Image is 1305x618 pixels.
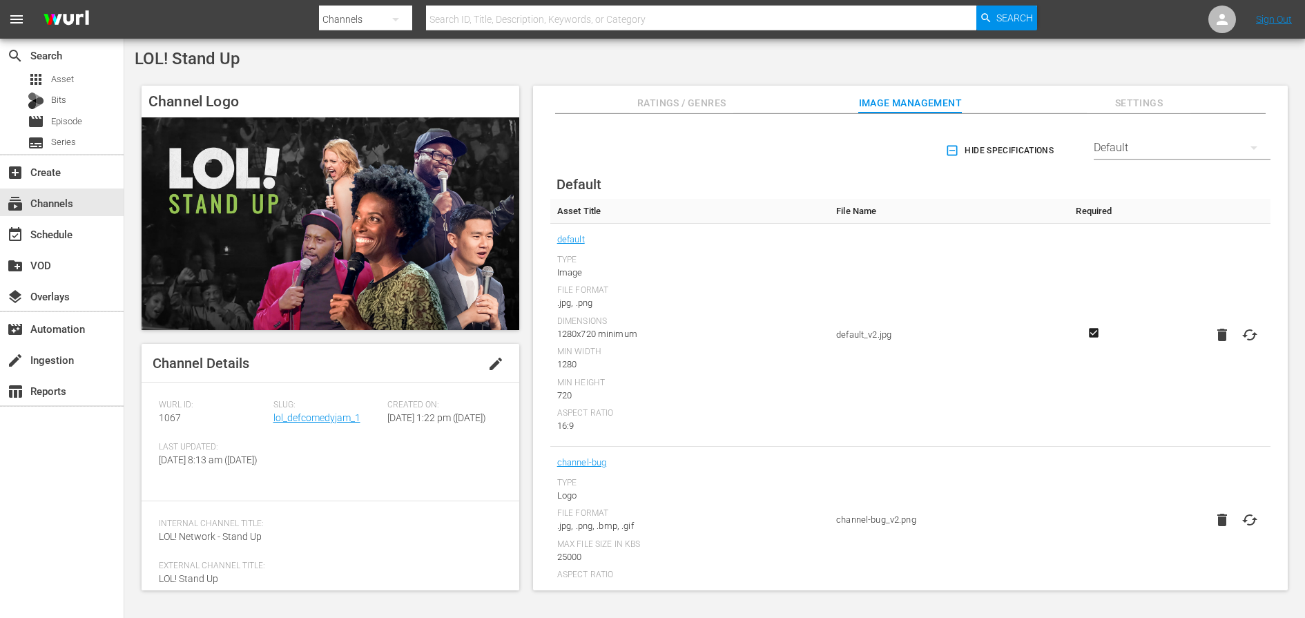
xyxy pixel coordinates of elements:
[273,412,360,423] a: lol_defcomedyjam_1
[557,285,823,296] div: File Format
[1256,14,1292,25] a: Sign Out
[557,176,601,193] span: Default
[1094,128,1270,167] div: Default
[557,231,585,249] a: default
[159,531,262,542] span: LOL! Network - Stand Up
[7,195,23,212] span: Channels
[557,347,823,358] div: Min Width
[7,289,23,305] span: Overlays
[557,327,823,341] div: 1280x720 minimum
[51,115,82,128] span: Episode
[159,454,258,465] span: [DATE] 8:13 am ([DATE])
[829,447,1065,595] td: channel-bug_v2.png
[8,11,25,28] span: menu
[479,347,512,380] button: edit
[829,224,1065,447] td: default_v2.jpg
[387,400,495,411] span: Created On:
[142,86,519,117] h4: Channel Logo
[51,135,76,149] span: Series
[557,266,823,280] div: Image
[557,489,823,503] div: Logo
[7,258,23,274] span: VOD
[557,508,823,519] div: File Format
[28,71,44,88] span: Asset
[858,95,962,112] span: Image Management
[7,321,23,338] span: Automation
[7,352,23,369] span: Ingestion
[557,454,607,472] a: channel-bug
[135,49,240,68] span: LOL! Stand Up
[557,570,823,581] div: Aspect Ratio
[557,316,823,327] div: Dimensions
[1065,199,1123,224] th: Required
[557,389,823,403] div: 720
[976,6,1037,30] button: Search
[153,355,249,371] span: Channel Details
[142,117,519,330] img: LOL! Stand Up
[159,400,267,411] span: Wurl ID:
[1087,95,1190,112] span: Settings
[948,144,1054,158] span: Hide Specifications
[1085,327,1102,339] svg: Required
[273,400,381,411] span: Slug:
[557,478,823,489] div: Type
[28,93,44,109] div: Bits
[557,255,823,266] div: Type
[159,573,218,584] span: LOL! Stand Up
[7,226,23,243] span: Schedule
[557,378,823,389] div: Min Height
[7,48,23,64] span: Search
[7,164,23,181] span: Create
[7,383,23,400] span: Reports
[550,199,830,224] th: Asset Title
[28,135,44,151] span: Series
[159,412,181,423] span: 1067
[159,442,267,453] span: Last Updated:
[557,519,823,533] div: .jpg, .png, .bmp, .gif
[829,199,1065,224] th: File Name
[630,95,733,112] span: Ratings / Genres
[159,519,495,530] span: Internal Channel Title:
[557,539,823,550] div: Max File Size In Kbs
[387,412,486,423] span: [DATE] 1:22 pm ([DATE])
[557,358,823,371] div: 1280
[51,73,74,86] span: Asset
[996,6,1033,30] span: Search
[159,561,495,572] span: External Channel Title:
[557,419,823,433] div: 16:9
[487,356,504,372] span: edit
[28,113,44,130] span: Episode
[557,550,823,564] div: 25000
[557,408,823,419] div: Aspect Ratio
[557,296,823,310] div: .jpg, .png
[33,3,99,36] img: ans4CAIJ8jUAAAAAAAAAAAAAAAAAAAAAAAAgQb4GAAAAAAAAAAAAAAAAAAAAAAAAJMjXAAAAAAAAAAAAAAAAAAAAAAAAgAT5G...
[51,93,66,107] span: Bits
[942,131,1059,170] button: Hide Specifications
